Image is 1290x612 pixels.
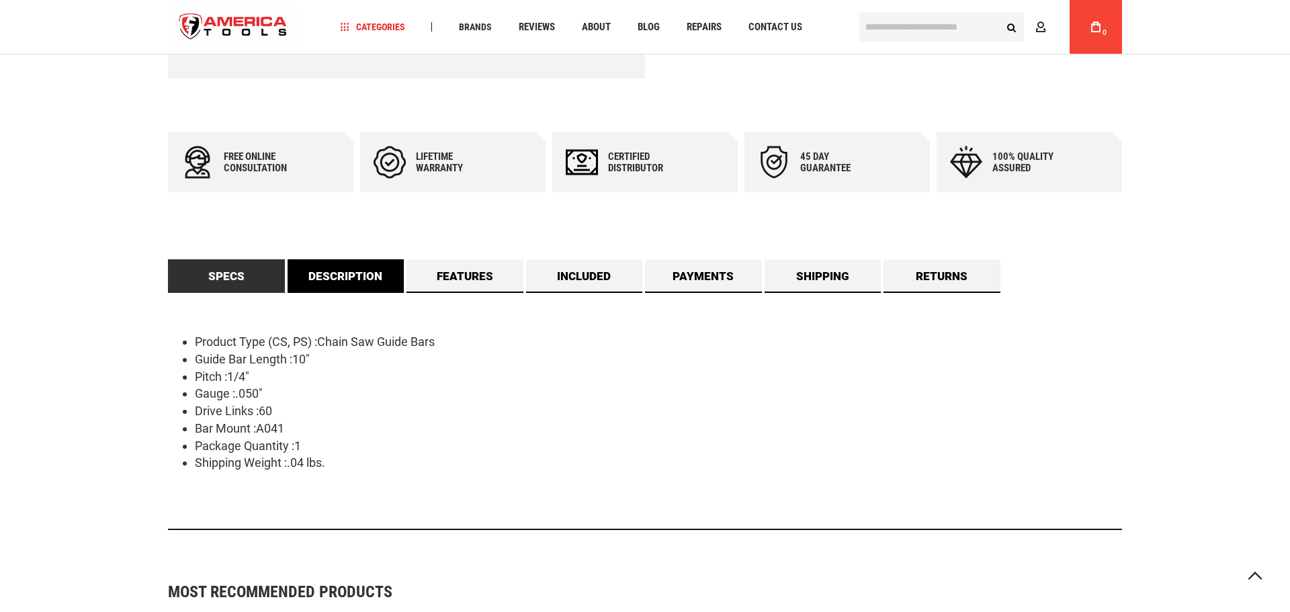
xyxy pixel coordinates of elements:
span: Contact Us [748,22,802,32]
span: Repairs [687,22,722,32]
strong: Most Recommended Products [168,584,1075,600]
span: Brands [459,22,492,32]
a: Included [526,259,643,293]
li: Drive Links :60 [195,402,1122,420]
span: 0 [1103,29,1107,36]
div: 45 day Guarantee [800,151,881,174]
a: Shipping [765,259,881,293]
li: Bar Mount :A041 [195,420,1122,437]
li: Guide Bar Length :10" [195,351,1122,368]
a: Blog [632,18,666,36]
a: Description [288,259,404,293]
a: Brands [453,18,498,36]
a: Returns [884,259,1000,293]
span: About [582,22,611,32]
div: 100% quality assured [992,151,1073,174]
img: America Tools [168,2,298,52]
li: Package Quantity :1 [195,437,1122,455]
a: Payments [645,259,762,293]
li: Pitch :1/4" [195,368,1122,386]
button: Search [998,14,1024,40]
div: Free online consultation [224,151,304,174]
li: Product Type (CS, PS) :Chain Saw Guide Bars [195,333,1122,351]
a: store logo [168,2,298,52]
li: Gauge :.050" [195,385,1122,402]
a: Categories [335,18,411,36]
a: Features [406,259,523,293]
a: Specs [168,259,285,293]
a: Reviews [513,18,561,36]
div: Lifetime warranty [416,151,497,174]
div: Certified Distributor [608,151,689,174]
span: Reviews [519,22,555,32]
a: Repairs [681,18,728,36]
span: Categories [341,22,405,32]
a: About [576,18,617,36]
span: Blog [638,22,660,32]
a: Contact Us [742,18,808,36]
li: Shipping Weight :.04 lbs. [195,454,1122,472]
